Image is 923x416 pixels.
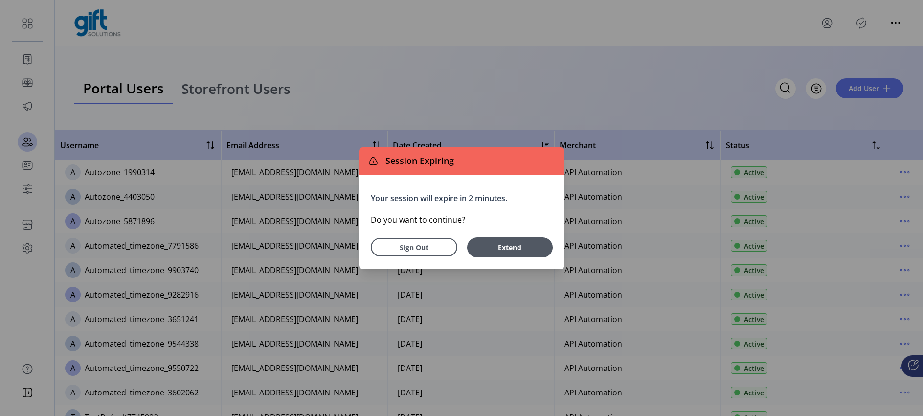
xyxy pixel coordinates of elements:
button: Extend [467,237,553,257]
p: Do you want to continue? [371,214,553,226]
span: Sign Out [383,242,445,253]
span: Session Expiring [382,154,454,167]
p: Your session will expire in 2 minutes. [371,192,553,204]
span: Extend [472,242,548,253]
button: Sign Out [371,238,457,256]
